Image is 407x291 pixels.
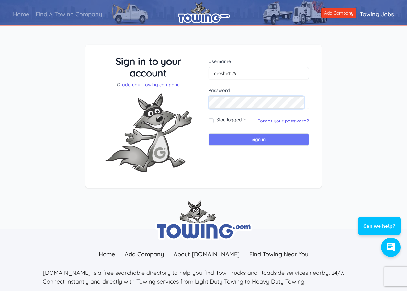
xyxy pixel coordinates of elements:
p: Or [98,81,199,88]
input: Sign in [209,133,309,146]
a: Towing Jobs [356,5,397,23]
label: Username [209,58,309,64]
a: Find A Towing Company [32,5,105,23]
iframe: Conversations [353,199,407,263]
a: About [DOMAIN_NAME] [169,247,244,261]
a: Find Towing Near You [244,247,313,261]
a: add your towing company [122,82,180,87]
img: Fox-Excited.png [100,88,197,178]
p: [DOMAIN_NAME] is a free searchable directory to help you find Tow Trucks and Roadside services ne... [43,268,365,286]
img: logo.png [178,2,230,23]
a: Add Company [120,247,169,261]
a: Home [10,5,32,23]
img: towing [155,200,252,240]
label: Password [209,87,309,94]
a: Home [94,247,120,261]
a: Forgot your password? [257,118,309,124]
label: Stay logged in [216,116,246,123]
h3: Sign in to your account [98,55,199,79]
a: Add Company [321,8,356,18]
